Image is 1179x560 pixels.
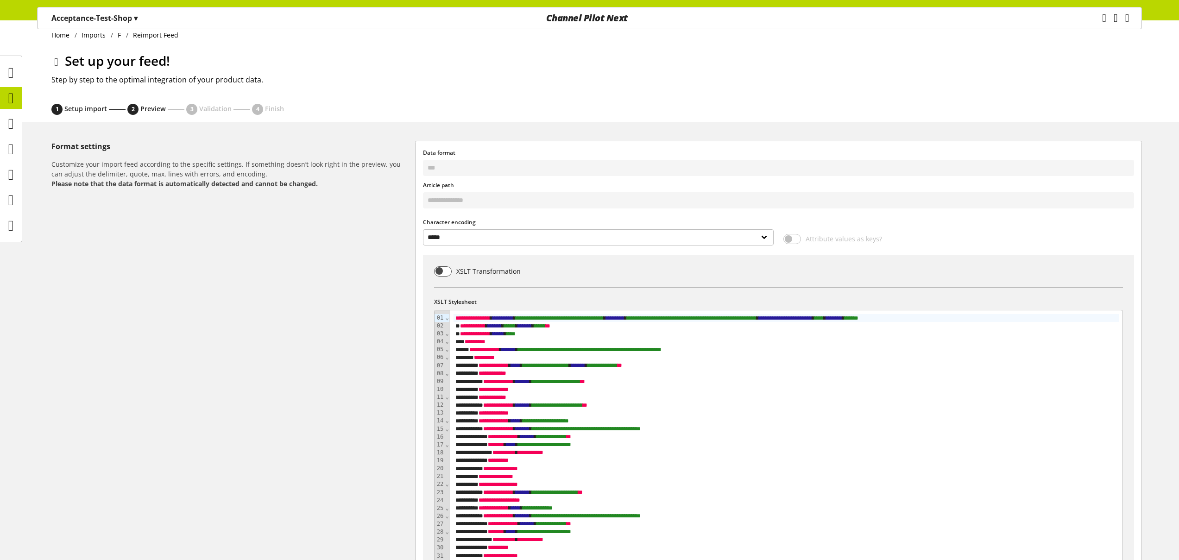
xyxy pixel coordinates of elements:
[435,449,445,457] div: 18
[435,480,445,488] div: 22
[445,481,449,487] span: Fold line
[435,544,445,552] div: 30
[140,104,166,113] span: Preview
[56,105,59,113] span: 1
[51,74,1142,85] h2: Step by step to the optimal integration of your product data.
[435,378,445,385] div: 09
[435,314,445,322] div: 01
[445,394,449,400] span: Fold line
[51,159,411,189] h6: Customize your import feed according to the specific settings. If something doesn’t look right in...
[51,13,138,24] p: Acceptance-Test-Shop
[445,315,449,321] span: Fold line
[435,497,445,504] div: 24
[435,385,445,393] div: 10
[445,354,449,360] span: Fold line
[445,346,449,352] span: Fold line
[65,52,170,69] span: Set up your feed!
[132,105,135,113] span: 2
[435,393,445,401] div: 11
[435,409,445,417] div: 13
[434,298,1123,310] h2: XSLT Stylesheet
[445,441,449,448] span: Fold line
[435,465,445,472] div: 20
[265,104,284,113] span: Finish
[190,105,194,113] span: 3
[445,513,449,519] span: Fold line
[435,504,445,512] div: 25
[423,218,476,226] span: Character encoding
[435,457,445,465] div: 19
[435,401,445,409] div: 12
[435,536,445,544] div: 29
[37,7,1142,29] nav: main navigation
[435,512,445,520] div: 26
[435,552,445,560] div: 31
[256,105,259,113] span: 4
[435,338,445,346] div: 04
[113,30,126,40] a: F
[51,30,75,40] a: Home
[801,234,882,244] span: Attribute values as keys?
[445,330,449,337] span: Fold line
[445,529,449,535] span: Fold line
[51,141,411,152] h5: Format settings
[134,13,138,23] span: ▾
[445,505,449,511] span: Fold line
[435,472,445,480] div: 21
[445,338,449,345] span: Fold line
[435,425,445,433] div: 15
[435,346,445,353] div: 05
[423,149,455,157] span: Data format
[423,181,454,189] span: Article path
[51,179,318,188] b: Please note that the data format is automatically detected and cannot be changed.
[435,489,445,497] div: 23
[435,362,445,370] div: 07
[435,322,445,330] div: 02
[445,426,449,432] span: Fold line
[199,104,232,113] span: Validation
[77,30,111,40] a: Imports
[435,330,445,338] div: 03
[64,104,107,113] span: Setup import
[445,417,449,424] span: Fold line
[435,441,445,449] div: 17
[445,370,449,377] span: Fold line
[452,266,521,276] span: XSLT Transformation
[435,417,445,425] div: 14
[435,353,445,361] div: 06
[435,433,445,441] div: 16
[435,370,445,378] div: 08
[435,520,445,528] div: 27
[435,528,445,536] div: 28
